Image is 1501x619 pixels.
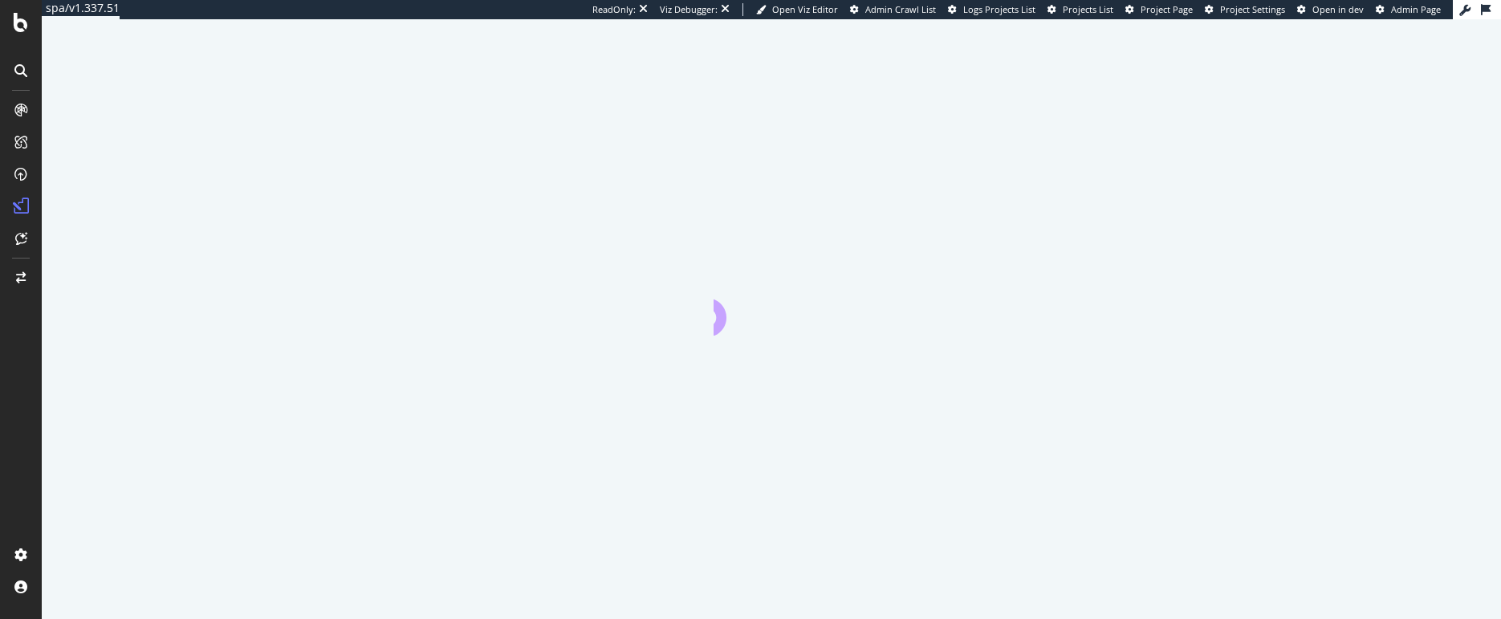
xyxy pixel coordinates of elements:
[850,3,936,16] a: Admin Crawl List
[1391,3,1441,15] span: Admin Page
[1312,3,1364,15] span: Open in dev
[1297,3,1364,16] a: Open in dev
[948,3,1035,16] a: Logs Projects List
[772,3,838,15] span: Open Viz Editor
[1125,3,1193,16] a: Project Page
[1063,3,1113,15] span: Projects List
[1376,3,1441,16] a: Admin Page
[1205,3,1285,16] a: Project Settings
[865,3,936,15] span: Admin Crawl List
[1047,3,1113,16] a: Projects List
[714,278,829,336] div: animation
[660,3,718,16] div: Viz Debugger:
[756,3,838,16] a: Open Viz Editor
[1220,3,1285,15] span: Project Settings
[592,3,636,16] div: ReadOnly:
[963,3,1035,15] span: Logs Projects List
[1141,3,1193,15] span: Project Page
